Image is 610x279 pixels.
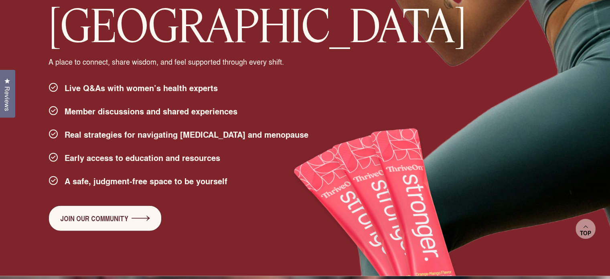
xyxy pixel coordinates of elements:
[49,206,162,231] a: Join our Community
[580,230,591,237] span: Top
[65,128,308,141] strong: Real strategies for navigating [MEDICAL_DATA] and menopause
[65,105,237,117] strong: Member discussions and shared experiences
[65,82,218,94] strong: Live Q&As with women’s health experts
[49,56,343,67] p: A place to connect, share wisdom, and feel supported through every shift.
[65,152,220,164] strong: Early access to education and resources
[2,86,12,111] span: Reviews
[65,175,227,187] strong: A safe, judgment-free space to be yourself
